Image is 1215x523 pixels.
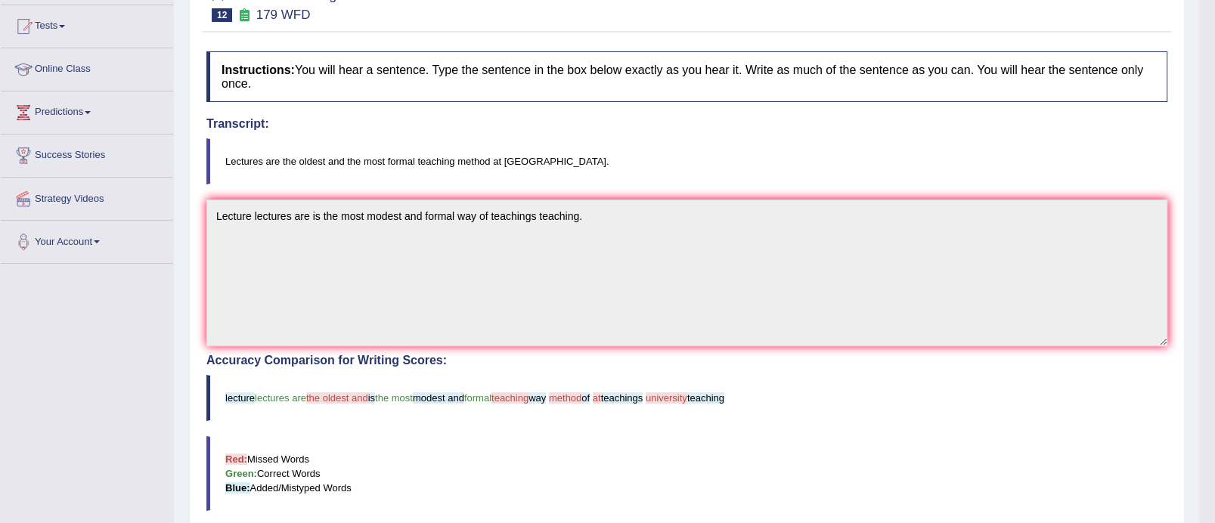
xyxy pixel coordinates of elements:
blockquote: Missed Words Correct Words Added/Mistyped Words [206,436,1167,511]
span: the most [375,392,413,404]
span: modest and [413,392,464,404]
h4: You will hear a sentence. Type the sentence in the box below exactly as you hear it. Write as muc... [206,51,1167,102]
span: way [528,392,546,404]
h4: Accuracy Comparison for Writing Scores: [206,354,1167,367]
span: method [549,392,581,404]
span: the oldest and [306,392,368,404]
h4: Transcript: [206,117,1167,131]
span: lecture [225,392,255,404]
span: teaching [491,392,528,404]
span: lectures are [255,392,306,404]
span: formal [464,392,491,404]
span: university [646,392,687,404]
span: is [368,392,375,404]
a: Strategy Videos [1,178,173,215]
b: Instructions: [222,63,295,76]
blockquote: Lectures are the oldest and the most formal teaching method at [GEOGRAPHIC_DATA]. [206,138,1167,184]
span: teachings [601,392,643,404]
a: Predictions [1,91,173,129]
small: 179 WFD [256,8,311,22]
a: Your Account [1,221,173,258]
b: Green: [225,468,257,479]
a: Success Stories [1,135,173,172]
b: Blue: [225,482,250,494]
a: Tests [1,5,173,43]
a: Online Class [1,48,173,86]
span: teaching [687,392,724,404]
small: Exam occurring question [236,8,252,23]
span: at [593,392,601,404]
span: of [581,392,590,404]
b: Red: [225,453,247,465]
span: 12 [212,8,232,22]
